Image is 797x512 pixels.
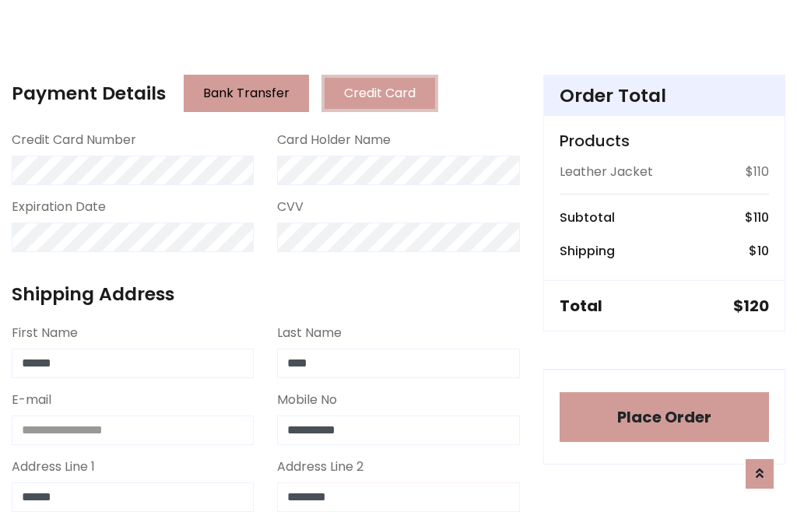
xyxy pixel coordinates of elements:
[12,391,51,409] label: E-mail
[560,210,615,225] h6: Subtotal
[743,295,769,317] span: 120
[12,324,78,342] label: First Name
[746,163,769,181] p: $110
[560,244,615,258] h6: Shipping
[12,458,95,476] label: Address Line 1
[733,296,769,315] h5: $
[277,458,363,476] label: Address Line 2
[560,392,769,442] button: Place Order
[12,82,166,104] h4: Payment Details
[560,296,602,315] h5: Total
[277,198,304,216] label: CVV
[184,75,309,112] button: Bank Transfer
[277,391,337,409] label: Mobile No
[560,132,769,150] h5: Products
[560,85,769,107] h4: Order Total
[277,324,342,342] label: Last Name
[321,75,438,112] button: Credit Card
[745,210,769,225] h6: $
[757,242,769,260] span: 10
[277,131,391,149] label: Card Holder Name
[560,163,653,181] p: Leather Jacket
[749,244,769,258] h6: $
[12,198,106,216] label: Expiration Date
[12,131,136,149] label: Credit Card Number
[12,283,520,305] h4: Shipping Address
[753,209,769,226] span: 110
